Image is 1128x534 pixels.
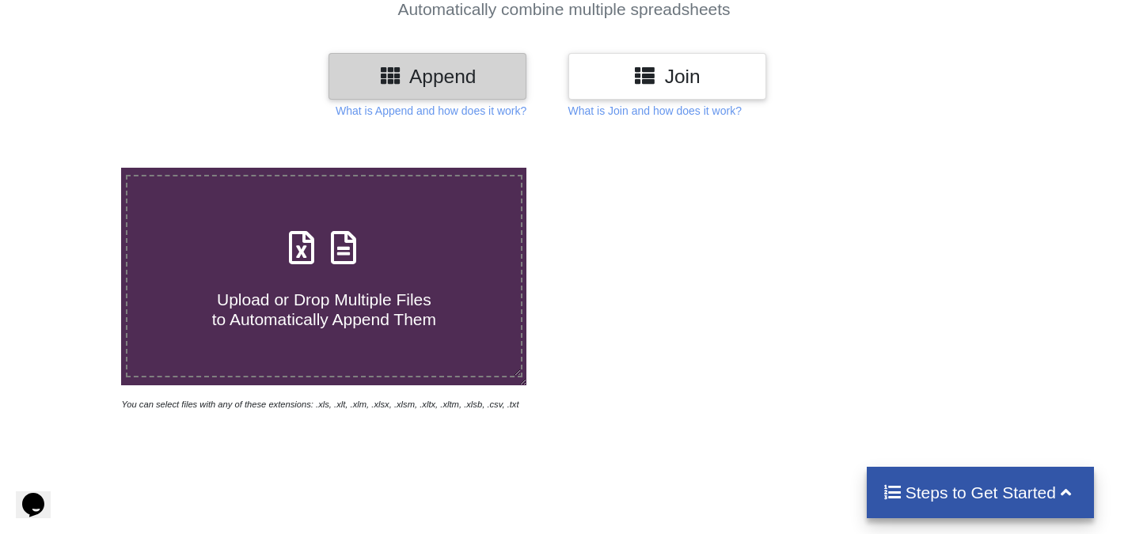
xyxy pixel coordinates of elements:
h3: Append [340,65,515,88]
p: What is Join and how does it work? [568,103,742,119]
span: Upload or Drop Multiple Files to Automatically Append Them [212,290,436,328]
h4: Steps to Get Started [883,483,1078,502]
iframe: chat widget [16,471,66,518]
i: You can select files with any of these extensions: .xls, .xlt, .xlm, .xlsx, .xlsm, .xltx, .xltm, ... [121,400,518,409]
p: What is Append and how does it work? [336,103,526,119]
h3: Join [580,65,754,88]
